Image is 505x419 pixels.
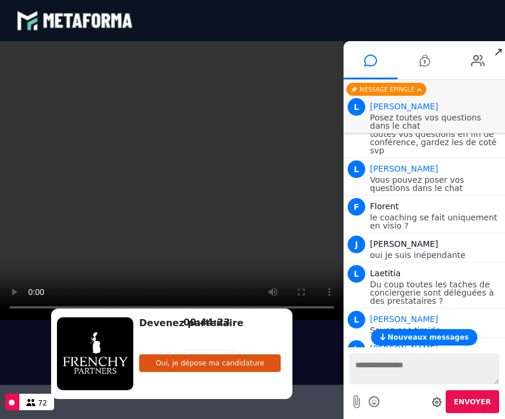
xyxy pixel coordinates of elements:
[370,314,438,324] span: Animateur
[370,239,438,249] span: [PERSON_NAME]
[370,202,399,211] span: Florent
[370,280,502,305] p: Du coup toutes les taches de conciergerie sont déléguées à des prestataires ?
[139,316,244,330] h2: Devenez partenaire
[371,329,477,346] button: Nouveaux messages
[348,160,365,178] span: L
[370,102,438,111] span: Animateur
[348,311,365,329] span: L
[57,317,133,390] img: 1758176636418-X90kMVC3nBIL3z60WzofmoLaWTDHBoMX.png
[5,394,19,410] button: Live
[370,213,502,230] p: le coaching se fait uniquement en visio ?
[388,333,469,341] span: Nouveaux messages
[348,98,365,116] span: L
[139,354,281,372] button: Oui, je dépose ma candidature
[491,41,505,62] span: ↗
[38,399,47,407] span: 72
[348,265,365,283] span: L
[370,326,502,334] p: Soyez pas timide
[183,317,230,328] span: 00:44:23
[454,398,491,406] span: Envoyer
[370,122,502,155] p: [PERSON_NAME] répondra à toutes vos questions en fin de conférence, gardez les de coté svp
[370,251,502,259] p: oui je suis inépendante
[446,390,499,413] button: Envoyer
[370,164,438,173] span: Animateur
[348,236,365,253] span: J
[370,176,502,192] p: Vous pouvez poser vos questions dans le chat
[346,83,426,96] div: Message épinglé
[370,269,400,278] span: Laetitia
[348,198,365,216] span: F
[370,113,502,130] p: Posez toutes vos questions dans le chat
